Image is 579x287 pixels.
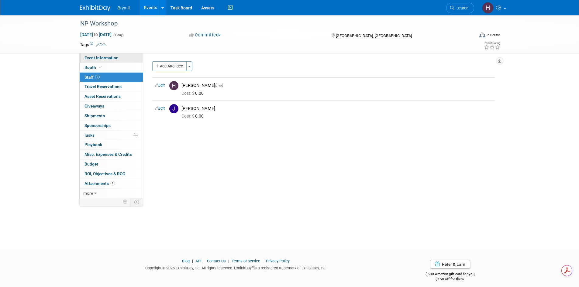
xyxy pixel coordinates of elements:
[113,33,124,37] span: (1 day)
[454,6,468,10] span: Search
[99,66,102,69] i: Booth reservation complete
[93,32,99,37] span: to
[80,63,143,72] a: Booth
[336,33,412,38] span: [GEOGRAPHIC_DATA], [GEOGRAPHIC_DATA]
[80,82,143,91] a: Travel Reservations
[191,259,195,263] span: |
[84,104,104,108] span: Giveaways
[84,162,98,166] span: Budget
[80,32,112,37] span: [DATE] [DATE]
[401,277,499,282] div: $150 off for them.
[479,32,485,37] img: Format-Inperson.png
[80,150,143,159] a: Misc. Expenses & Credits
[252,265,254,269] sup: ®
[80,179,143,188] a: Attachments1
[484,42,500,45] div: Event Rating
[84,113,105,118] span: Shipments
[118,5,130,10] span: Brymill
[215,83,223,88] span: (me)
[152,61,187,71] button: Add Attendee
[155,83,165,87] a: Edit
[130,198,143,206] td: Toggle Event Tabs
[80,169,143,179] a: ROI, Objectives & ROO
[181,106,492,111] div: [PERSON_NAME]
[232,259,260,263] a: Terms of Service
[486,33,501,37] div: In-Person
[482,2,494,14] img: Hobey Bryne
[110,181,115,186] span: 1
[84,65,103,70] span: Booth
[84,94,121,99] span: Asset Reservations
[187,32,223,38] button: Committed
[446,3,474,13] a: Search
[80,140,143,149] a: Playbook
[84,84,122,89] span: Travel Reservations
[80,5,110,11] img: ExhibitDay
[181,91,195,96] span: Cost: $
[227,259,231,263] span: |
[80,42,106,48] td: Tags
[181,114,206,118] span: 0.00
[84,75,100,80] span: Staff
[84,171,125,176] span: ROI, Objectives & ROO
[181,114,195,118] span: Cost: $
[169,104,178,113] img: J.jpg
[181,91,206,96] span: 0.00
[95,75,100,79] span: 2
[80,131,143,140] a: Tasks
[78,18,465,29] div: NP Workshop
[84,152,132,157] span: Misc. Expenses & Credits
[202,259,206,263] span: |
[261,259,265,263] span: |
[120,198,131,206] td: Personalize Event Tab Strip
[195,259,201,263] a: API
[80,121,143,130] a: Sponsorships
[401,268,499,282] div: $500 Amazon gift card for you,
[80,92,143,101] a: Asset Reservations
[84,123,111,128] span: Sponsorships
[80,111,143,121] a: Shipments
[83,191,93,196] span: more
[84,142,102,147] span: Playbook
[84,55,119,60] span: Event Information
[438,32,501,41] div: Event Format
[84,181,115,186] span: Attachments
[96,43,106,47] a: Edit
[207,259,226,263] a: Contact Us
[80,101,143,111] a: Giveaways
[84,133,95,138] span: Tasks
[80,264,392,271] div: Copyright © 2025 ExhibitDay, Inc. All rights reserved. ExhibitDay is a registered trademark of Ex...
[181,83,492,88] div: [PERSON_NAME]
[266,259,290,263] a: Privacy Policy
[80,159,143,169] a: Budget
[182,259,190,263] a: Blog
[155,106,165,111] a: Edit
[80,53,143,63] a: Event Information
[80,189,143,198] a: more
[80,73,143,82] a: Staff2
[169,81,178,90] img: H.jpg
[430,260,470,269] a: Refer & Earn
